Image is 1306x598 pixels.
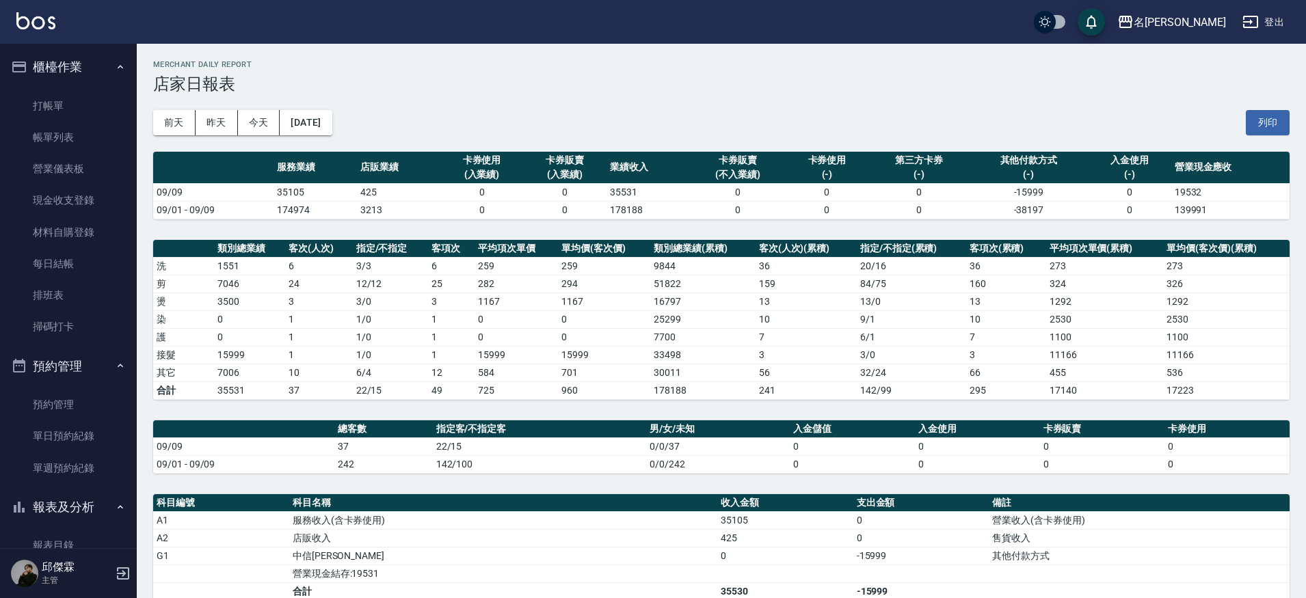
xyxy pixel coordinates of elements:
td: 159 [756,275,857,293]
td: 中信[PERSON_NAME] [289,547,717,565]
td: 0 [1164,455,1290,473]
td: 0 [475,310,558,328]
th: 單均價(客次價) [558,240,650,258]
td: 32 / 24 [857,364,966,381]
td: 6 / 4 [353,364,429,381]
button: [DATE] [280,110,332,135]
td: 16797 [650,293,755,310]
td: 0 [475,328,558,346]
td: 49 [428,381,475,399]
table: a dense table [153,152,1290,219]
a: 現金收支登錄 [5,185,131,216]
td: 15999 [214,346,285,364]
button: 前天 [153,110,196,135]
td: 其它 [153,364,214,381]
th: 卡券販賣 [1040,420,1165,438]
th: 科目編號 [153,494,289,512]
td: 36 [966,257,1046,275]
td: 0 [1040,455,1165,473]
th: 收入金額 [717,494,853,512]
th: 總客數 [334,420,433,438]
button: 列印 [1246,110,1290,135]
a: 打帳單 [5,90,131,122]
td: 10 [285,364,353,381]
td: 3 / 0 [857,346,966,364]
td: 0 [790,455,915,473]
th: 平均項次單價 [475,240,558,258]
button: 登出 [1237,10,1290,35]
td: 35531 [214,381,285,399]
th: 卡券使用 [1164,420,1290,438]
td: 1 [285,346,353,364]
td: 273 [1163,257,1290,275]
img: Logo [16,12,55,29]
td: 84 / 75 [857,275,966,293]
div: (-) [789,167,866,182]
a: 報表目錄 [5,530,131,561]
td: 3 [428,293,475,310]
td: 6 [285,257,353,275]
td: 7046 [214,275,285,293]
td: 324 [1046,275,1164,293]
td: 7 [756,328,857,346]
a: 單日預約紀錄 [5,420,131,452]
td: 22/15 [433,437,647,455]
td: 1100 [1163,328,1290,346]
th: 店販業績 [357,152,440,184]
th: 類別總業績 [214,240,285,258]
th: 指定/不指定 [353,240,429,258]
td: 其他付款方式 [989,547,1290,565]
td: 1292 [1046,293,1164,310]
td: -15999 [853,547,989,565]
th: 業績收入 [607,152,690,184]
td: 7 [966,328,1046,346]
td: 3 [285,293,353,310]
td: 241 [756,381,857,399]
td: 售貨收入 [989,529,1290,547]
td: 295 [966,381,1046,399]
td: 0 [868,201,969,219]
td: 3500 [214,293,285,310]
td: 425 [717,529,853,547]
div: 其他付款方式 [973,153,1084,167]
td: 3 [756,346,857,364]
td: 725 [475,381,558,399]
th: 客次(人次) [285,240,353,258]
button: 名[PERSON_NAME] [1112,8,1231,36]
td: 294 [558,275,650,293]
button: save [1078,8,1105,36]
td: 接髮 [153,346,214,364]
td: 35531 [607,183,690,201]
th: 指定/不指定(累積) [857,240,966,258]
table: a dense table [153,420,1290,474]
td: 3 / 3 [353,257,429,275]
td: 13 [756,293,857,310]
td: 11166 [1163,346,1290,364]
td: 160 [966,275,1046,293]
div: (-) [1091,167,1168,182]
td: 19532 [1171,183,1290,201]
td: 1 / 0 [353,328,429,346]
button: 今天 [238,110,280,135]
h2: Merchant Daily Report [153,60,1290,69]
div: 入金使用 [1091,153,1168,167]
th: 支出金額 [853,494,989,512]
td: 25 [428,275,475,293]
td: 09/09 [153,183,274,201]
th: 類別總業績(累積) [650,240,755,258]
th: 客次(人次)(累積) [756,240,857,258]
td: 0 [853,511,989,529]
th: 服務業績 [274,152,357,184]
td: 0 [1088,183,1171,201]
td: 0 [1164,437,1290,455]
td: 25299 [650,310,755,328]
td: 30011 [650,364,755,381]
td: 1551 [214,257,285,275]
td: -15999 [970,183,1088,201]
td: 13 [966,293,1046,310]
td: 2530 [1046,310,1164,328]
a: 掃碼打卡 [5,311,131,342]
td: 24 [285,275,353,293]
th: 營業現金應收 [1171,152,1290,184]
div: 名[PERSON_NAME] [1134,14,1226,31]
